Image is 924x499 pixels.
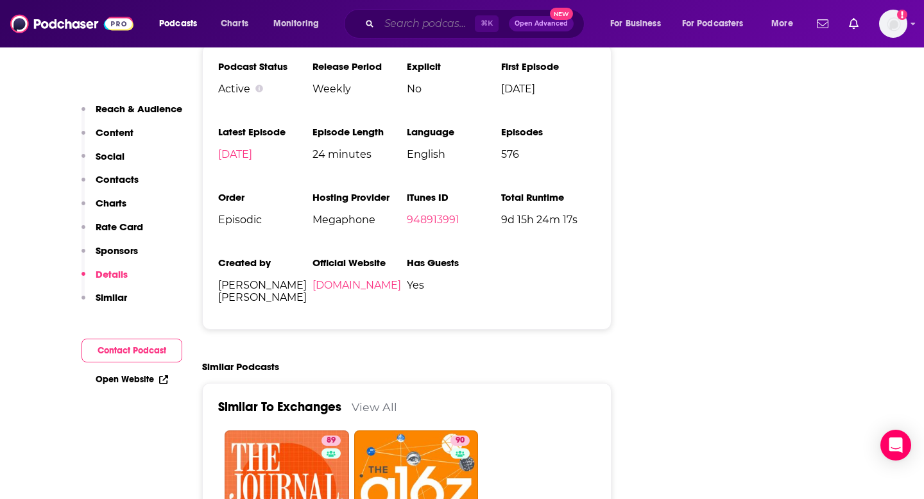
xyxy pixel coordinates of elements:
p: Similar [96,291,127,303]
span: ⌘ K [475,15,499,32]
a: [DOMAIN_NAME] [312,279,401,291]
a: 89 [321,436,341,446]
h2: Similar Podcasts [202,360,279,373]
button: open menu [674,13,762,34]
button: Rate Card [81,221,143,244]
p: Sponsors [96,244,138,257]
div: Open Intercom Messenger [880,430,911,461]
button: Content [81,126,133,150]
h3: Episode Length [312,126,407,138]
h3: Hosting Provider [312,191,407,203]
div: Active [218,83,312,95]
span: Logged in as paige.thornton [879,10,907,38]
span: Charts [221,15,248,33]
h3: iTunes ID [407,191,501,203]
p: Reach & Audience [96,103,182,115]
button: Contact Podcast [81,339,182,362]
p: Charts [96,197,126,209]
h3: Created by [218,257,312,269]
h3: Podcast Status [218,60,312,72]
a: Similar To Exchanges [218,399,341,415]
span: More [771,15,793,33]
span: 24 minutes [312,148,407,160]
a: 948913991 [407,214,459,226]
input: Search podcasts, credits, & more... [379,13,475,34]
span: Monitoring [273,15,319,33]
span: Open Advanced [515,21,568,27]
span: 90 [456,434,465,447]
h3: Release Period [312,60,407,72]
span: English [407,148,501,160]
span: No [407,83,501,95]
p: Social [96,150,124,162]
span: [PERSON_NAME] [PERSON_NAME] [218,279,312,303]
span: For Podcasters [682,15,744,33]
span: 576 [501,148,595,160]
button: Sponsors [81,244,138,268]
button: Details [81,268,128,292]
a: View All [352,400,397,414]
h3: Has Guests [407,257,501,269]
img: User Profile [879,10,907,38]
span: [DATE] [501,83,595,95]
span: Megaphone [312,214,407,226]
svg: Add a profile image [897,10,907,20]
a: Charts [212,13,256,34]
a: Open Website [96,374,168,385]
a: [DATE] [218,148,252,160]
h3: Latest Episode [218,126,312,138]
button: Open AdvancedNew [509,16,574,31]
h3: Total Runtime [501,191,595,203]
a: 90 [450,436,470,446]
span: Podcasts [159,15,197,33]
div: Search podcasts, credits, & more... [356,9,597,38]
a: Show notifications dropdown [812,13,834,35]
button: open menu [762,13,809,34]
p: Contacts [96,173,139,185]
p: Rate Card [96,221,143,233]
img: Podchaser - Follow, Share and Rate Podcasts [10,12,133,36]
a: Show notifications dropdown [844,13,864,35]
span: 9d 15h 24m 17s [501,214,595,226]
button: open menu [150,13,214,34]
h3: Order [218,191,312,203]
h3: Episodes [501,126,595,138]
button: open menu [601,13,677,34]
span: For Business [610,15,661,33]
button: Contacts [81,173,139,197]
span: Weekly [312,83,407,95]
span: Episodic [218,214,312,226]
p: Details [96,268,128,280]
button: Show profile menu [879,10,907,38]
h3: Language [407,126,501,138]
span: 89 [327,434,336,447]
span: Yes [407,279,501,291]
button: Reach & Audience [81,103,182,126]
button: Similar [81,291,127,315]
span: New [550,8,573,20]
h3: Official Website [312,257,407,269]
h3: Explicit [407,60,501,72]
button: Charts [81,197,126,221]
p: Content [96,126,133,139]
h3: First Episode [501,60,595,72]
button: open menu [264,13,336,34]
button: Social [81,150,124,174]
